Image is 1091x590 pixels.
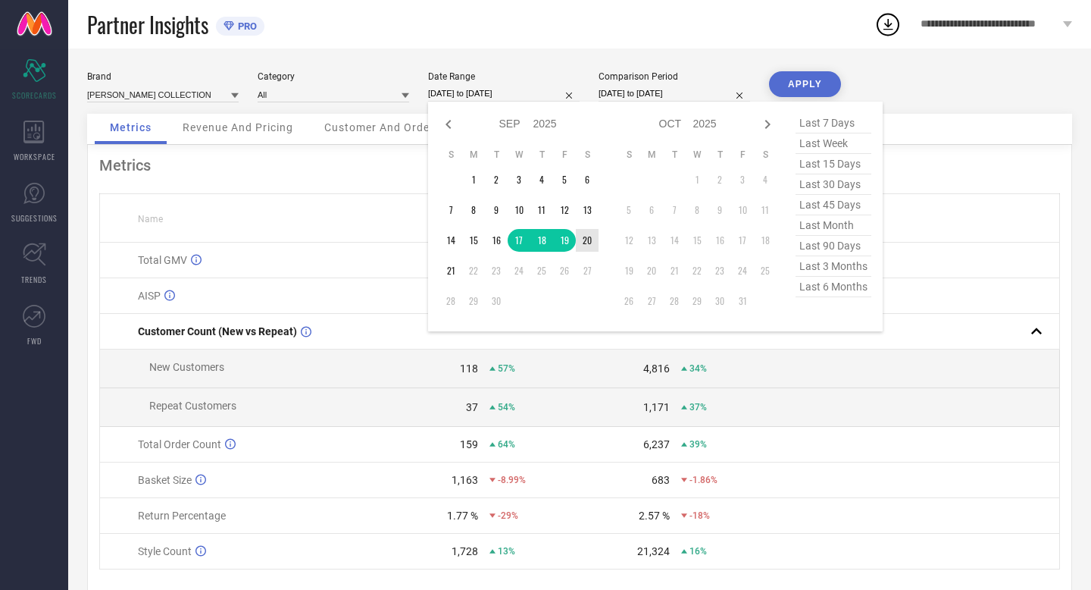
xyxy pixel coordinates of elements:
[617,149,640,161] th: Sunday
[689,439,707,450] span: 39%
[11,212,58,224] span: SUGGESTIONS
[731,149,754,161] th: Friday
[462,290,485,312] td: Mon Sep 29 2025
[689,546,707,557] span: 16%
[796,256,871,277] span: last 3 months
[27,335,42,347] span: FWD
[731,229,754,252] td: Fri Oct 17 2025
[234,20,257,32] span: PRO
[12,89,57,101] span: SCORECARDS
[652,474,670,486] div: 683
[754,199,777,221] td: Sat Oct 11 2025
[485,168,508,191] td: Tue Sep 02 2025
[439,259,462,282] td: Sun Sep 21 2025
[462,149,485,161] th: Monday
[576,229,599,252] td: Sat Sep 20 2025
[640,229,663,252] td: Mon Oct 13 2025
[553,199,576,221] td: Fri Sep 12 2025
[731,290,754,312] td: Fri Oct 31 2025
[689,475,717,485] span: -1.86%
[447,510,478,522] div: 1.77 %
[138,325,297,337] span: Customer Count (New vs Repeat)
[138,214,163,224] span: Name
[553,259,576,282] td: Fri Sep 26 2025
[874,11,902,38] div: Open download list
[686,199,708,221] td: Wed Oct 08 2025
[138,254,187,266] span: Total GMV
[686,259,708,282] td: Wed Oct 22 2025
[439,115,458,133] div: Previous month
[708,149,731,161] th: Thursday
[599,71,750,82] div: Comparison Period
[643,362,670,375] div: 4,816
[686,290,708,312] td: Wed Oct 29 2025
[21,274,47,285] span: TRENDS
[138,510,226,522] span: Return Percentage
[708,168,731,191] td: Thu Oct 02 2025
[796,236,871,256] span: last 90 days
[640,259,663,282] td: Mon Oct 20 2025
[731,168,754,191] td: Fri Oct 03 2025
[576,168,599,191] td: Sat Sep 06 2025
[439,149,462,161] th: Sunday
[508,149,530,161] th: Wednesday
[485,149,508,161] th: Tuesday
[689,402,707,413] span: 37%
[439,199,462,221] td: Sun Sep 07 2025
[460,362,478,375] div: 118
[708,199,731,221] td: Thu Oct 09 2025
[462,199,485,221] td: Mon Sep 08 2025
[508,229,530,252] td: Wed Sep 17 2025
[149,361,224,373] span: New Customers
[758,115,777,133] div: Next month
[99,156,1060,174] div: Metrics
[498,475,526,485] span: -8.99%
[689,510,710,521] span: -18%
[530,149,553,161] th: Thursday
[460,438,478,450] div: 159
[530,199,553,221] td: Thu Sep 11 2025
[708,290,731,312] td: Thu Oct 30 2025
[452,545,478,557] div: 1,728
[498,402,515,413] span: 54%
[110,121,152,133] span: Metrics
[553,168,576,191] td: Fri Sep 05 2025
[452,474,478,486] div: 1,163
[663,290,686,312] td: Tue Oct 28 2025
[796,215,871,236] span: last month
[530,229,553,252] td: Thu Sep 18 2025
[508,259,530,282] td: Wed Sep 24 2025
[324,121,440,133] span: Customer And Orders
[439,290,462,312] td: Sun Sep 28 2025
[462,229,485,252] td: Mon Sep 15 2025
[439,229,462,252] td: Sun Sep 14 2025
[796,277,871,297] span: last 6 months
[576,199,599,221] td: Sat Sep 13 2025
[553,229,576,252] td: Fri Sep 19 2025
[466,401,478,413] div: 37
[149,400,236,412] span: Repeat Customers
[485,259,508,282] td: Tue Sep 23 2025
[576,149,599,161] th: Saturday
[796,195,871,215] span: last 45 days
[640,149,663,161] th: Monday
[617,290,640,312] td: Sun Oct 26 2025
[708,229,731,252] td: Thu Oct 16 2025
[643,438,670,450] div: 6,237
[754,229,777,252] td: Sat Oct 18 2025
[258,71,409,82] div: Category
[796,174,871,195] span: last 30 days
[138,438,221,450] span: Total Order Count
[462,259,485,282] td: Mon Sep 22 2025
[617,229,640,252] td: Sun Oct 12 2025
[663,199,686,221] td: Tue Oct 07 2025
[183,121,293,133] span: Revenue And Pricing
[663,229,686,252] td: Tue Oct 14 2025
[754,259,777,282] td: Sat Oct 25 2025
[686,149,708,161] th: Wednesday
[754,168,777,191] td: Sat Oct 04 2025
[617,259,640,282] td: Sun Oct 19 2025
[637,545,670,557] div: 21,324
[686,168,708,191] td: Wed Oct 01 2025
[87,9,208,40] span: Partner Insights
